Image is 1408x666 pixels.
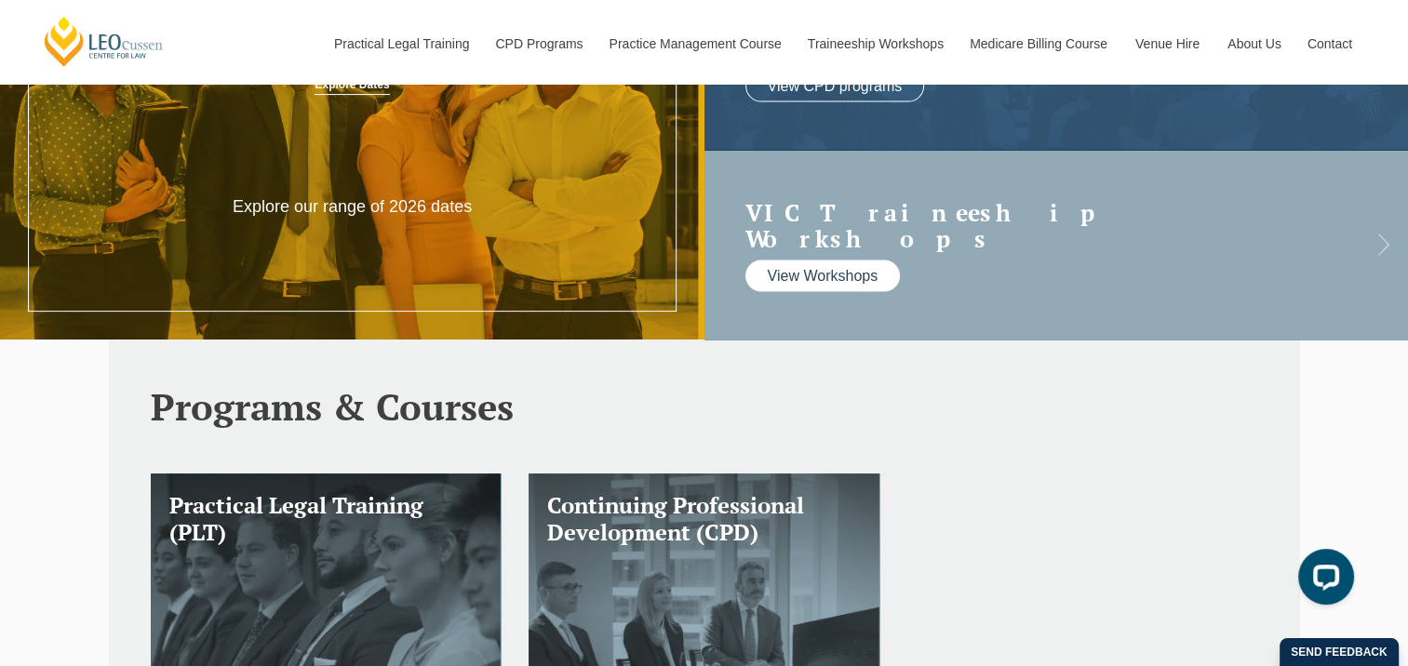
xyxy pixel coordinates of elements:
a: VIC Traineeship Workshops [745,200,1331,251]
a: About Us [1214,4,1294,84]
h3: Continuing Professional Development (CPD) [547,492,861,546]
h2: Programs & Courses [151,386,1258,427]
a: Practice Management Course [596,4,794,84]
a: View Workshops [745,260,901,292]
a: View CPD programs [745,70,925,101]
a: Traineeship Workshops [794,4,956,84]
a: Venue Hire [1121,4,1214,84]
a: Practical Legal Training [320,4,482,84]
a: Contact [1294,4,1366,84]
a: Explore Dates [315,74,389,95]
a: CPD Programs [481,4,595,84]
a: [PERSON_NAME] Centre for Law [42,15,166,68]
a: Medicare Billing Course [956,4,1121,84]
h3: Practical Legal Training (PLT) [169,492,483,546]
iframe: LiveChat chat widget [1283,541,1361,619]
p: Explore our range of 2026 dates [211,196,493,218]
